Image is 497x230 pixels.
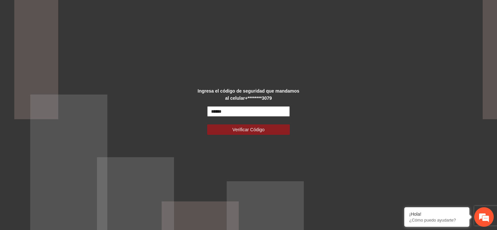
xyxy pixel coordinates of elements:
div: ¡Hola! [409,211,464,217]
span: Estamos en línea. [38,77,90,142]
textarea: Escriba su mensaje y pulse “Intro” [3,158,124,180]
p: ¿Cómo puedo ayudarte? [409,218,464,223]
div: Minimizar ventana de chat en vivo [107,3,122,19]
strong: Ingresa el código de seguridad que mandamos al celular +********3079 [198,88,300,101]
div: Chatee con nosotros ahora [34,33,109,42]
span: Verificar Código [233,126,265,133]
button: Verificar Código [207,124,290,135]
